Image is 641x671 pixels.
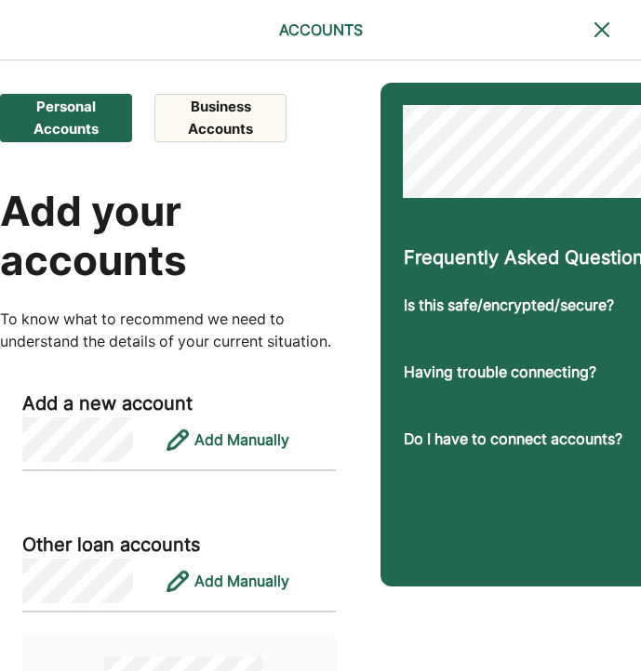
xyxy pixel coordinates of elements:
div: Do I have to connect accounts? [404,428,622,450]
div: Is this safe/encrypted/secure? [404,294,614,316]
div: ACCOUNTS [211,19,431,41]
div: Add Manually [194,570,289,592]
div: Add a new account [22,389,193,417]
div: Having trouble connecting? [404,361,596,383]
div: Add Manually [194,428,289,451]
button: Business Accounts [154,94,286,142]
div: Other loan accounts [22,531,200,559]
